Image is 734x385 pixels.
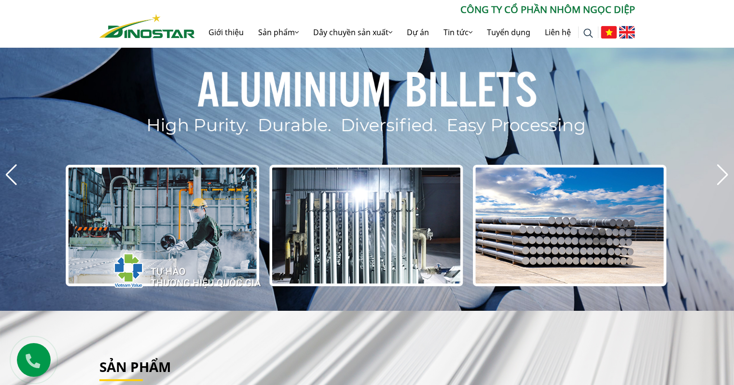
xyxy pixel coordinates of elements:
img: English [619,26,635,39]
img: thqg [85,236,263,301]
p: CÔNG TY CỔ PHẦN NHÔM NGỌC DIỆP [195,2,635,17]
a: Tin tức [436,17,480,48]
a: Giới thiệu [201,17,251,48]
a: Dự án [400,17,436,48]
img: search [583,28,593,38]
div: Next slide [716,164,729,186]
a: Sản phẩm [99,358,171,376]
div: Previous slide [5,164,18,186]
a: Tuyển dụng [480,17,538,48]
a: Liên hệ [538,17,578,48]
a: Dây chuyền sản xuất [306,17,400,48]
a: Nhôm Dinostar [99,12,195,38]
img: Tiếng Việt [601,26,617,39]
img: Nhôm Dinostar [99,14,195,38]
a: Sản phẩm [251,17,306,48]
